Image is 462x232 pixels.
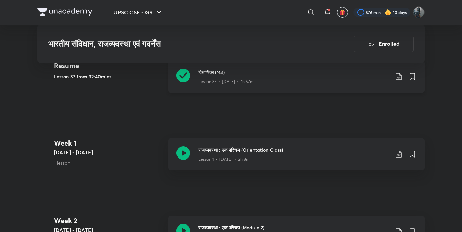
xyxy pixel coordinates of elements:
[198,224,389,231] h3: राजव्यवस्था : एक परिचय (Module 2)
[385,9,391,16] img: streak
[54,148,163,156] h5: [DATE] - [DATE]
[198,69,389,76] h3: विधायिका (M3)
[48,39,315,49] h3: भारतीय संविधान, राजव्यवस्था एवं गवर्नेंस
[54,73,163,80] h5: Lesson 37 from 32:40mins
[337,7,348,18] button: avatar
[54,216,163,226] h4: Week 2
[109,5,167,19] button: UPSC CSE - GS
[339,9,345,15] img: avatar
[54,60,163,71] h4: Resume
[198,156,250,162] p: Lesson 1 • [DATE] • 2h 8m
[354,36,414,52] button: Enrolled
[54,159,163,166] p: 1 lesson
[37,8,92,16] img: Company Logo
[198,146,389,153] h3: राजव्यवस्था : एक परिचय (Orientation Class)
[168,60,425,101] a: विधायिका (M3)Lesson 37 • [DATE] • 1h 57m
[54,138,163,148] h4: Week 1
[413,6,425,18] img: Komal
[198,79,254,85] p: Lesson 37 • [DATE] • 1h 57m
[168,138,425,179] a: राजव्यवस्था : एक परिचय (Orientation Class)Lesson 1 • [DATE] • 2h 8m
[37,8,92,17] a: Company Logo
